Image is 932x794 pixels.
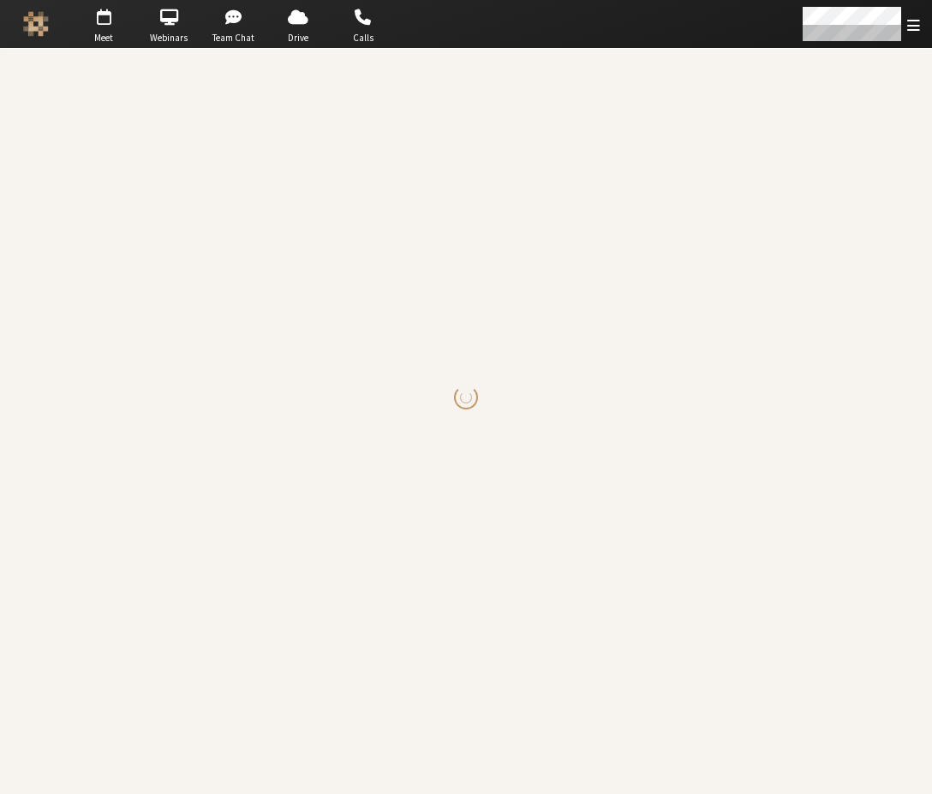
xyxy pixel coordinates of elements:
span: Meet [74,31,134,45]
img: Iotum [23,11,49,37]
span: Team Chat [204,31,264,45]
span: Drive [268,31,328,45]
span: Calls [333,31,393,45]
span: Webinars [139,31,199,45]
